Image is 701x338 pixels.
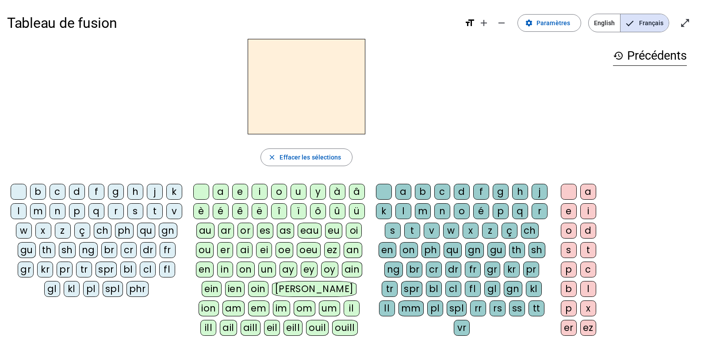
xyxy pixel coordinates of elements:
mat-icon: close [268,153,276,161]
div: i [580,203,596,219]
div: kr [504,262,520,277]
div: w [443,223,459,239]
div: mm [398,300,424,316]
div: an [344,242,362,258]
div: dr [445,262,461,277]
div: eill [283,320,303,336]
div: un [258,262,276,277]
div: l [395,203,411,219]
div: cr [426,262,442,277]
span: Paramètres [536,18,570,28]
div: kl [526,281,542,297]
div: sh [59,242,76,258]
div: gr [18,262,34,277]
div: cl [445,281,461,297]
div: ai [237,242,253,258]
div: rs [490,300,506,316]
div: o [454,203,470,219]
div: c [434,184,450,200]
div: s [561,242,577,258]
div: t [580,242,596,258]
div: fl [159,262,175,277]
div: tr [382,281,398,297]
button: Augmenter la taille de la police [475,14,493,32]
div: gn [465,242,484,258]
button: Paramètres [517,14,581,32]
div: phr [126,281,149,297]
div: w [16,223,32,239]
div: spl [103,281,123,297]
div: um [319,300,340,316]
div: dr [140,242,156,258]
div: ouill [332,320,357,336]
div: l [580,281,596,297]
h1: Tableau de fusion [7,9,457,37]
div: kr [37,262,53,277]
div: eau [298,223,322,239]
div: qu [444,242,462,258]
div: v [424,223,440,239]
div: spr [96,262,117,277]
div: cl [140,262,156,277]
div: fr [465,262,481,277]
div: h [127,184,143,200]
div: ch [94,223,111,239]
div: on [237,262,255,277]
span: Effacer les sélections [280,152,341,163]
div: r [108,203,124,219]
div: tt [529,300,544,316]
div: y [310,184,326,200]
div: th [39,242,55,258]
div: e [561,203,577,219]
div: gr [484,262,500,277]
div: ç [74,223,90,239]
span: Français [621,14,669,32]
div: bl [426,281,442,297]
div: es [257,223,273,239]
div: ail [220,320,237,336]
div: ë [252,203,268,219]
div: ion [199,300,219,316]
div: p [493,203,509,219]
div: gu [487,242,506,258]
div: ien [225,281,245,297]
div: fl [465,281,481,297]
div: spl [447,300,467,316]
div: br [406,262,422,277]
div: é [213,203,229,219]
div: ph [421,242,440,258]
div: t [404,223,420,239]
div: b [415,184,431,200]
div: c [50,184,65,200]
div: d [580,223,596,239]
div: er [217,242,233,258]
div: é [473,203,489,219]
div: f [473,184,489,200]
div: d [454,184,470,200]
div: ou [196,242,214,258]
h3: Précédents [613,46,687,66]
div: ain [342,262,363,277]
div: ch [521,223,539,239]
div: è [193,203,209,219]
div: pl [83,281,99,297]
div: in [217,262,233,277]
div: ei [256,242,272,258]
div: [PERSON_NAME] [272,281,356,297]
mat-icon: remove [496,18,507,28]
div: oe [276,242,293,258]
div: en [196,262,214,277]
div: am [222,300,245,316]
button: Entrer en plein écran [676,14,694,32]
div: gn [159,223,177,239]
div: i [252,184,268,200]
div: j [532,184,548,200]
div: p [561,262,577,277]
div: eil [264,320,280,336]
div: b [30,184,46,200]
div: ay [280,262,297,277]
div: pl [427,300,443,316]
div: il [344,300,360,316]
div: er [561,320,577,336]
mat-icon: history [613,50,624,61]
